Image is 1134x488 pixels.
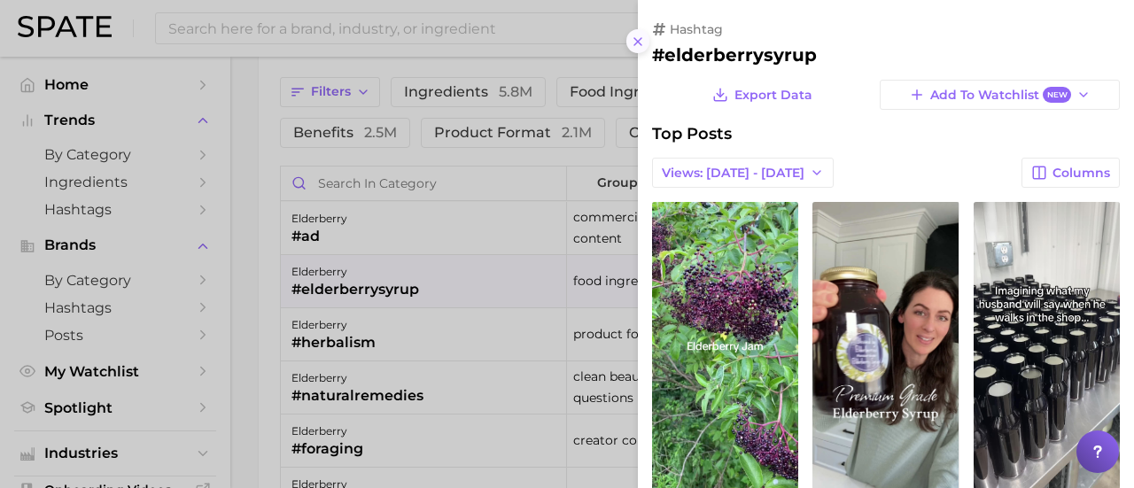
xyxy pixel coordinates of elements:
[1043,87,1071,104] span: New
[1021,158,1120,188] button: Columns
[708,80,816,110] button: Export Data
[734,88,812,103] span: Export Data
[880,80,1120,110] button: Add to WatchlistNew
[930,87,1071,104] span: Add to Watchlist
[1052,166,1110,181] span: Columns
[652,124,732,143] span: Top Posts
[670,21,723,37] span: hashtag
[652,44,1120,66] h2: #elderberrysyrup
[662,166,804,181] span: Views: [DATE] - [DATE]
[652,158,834,188] button: Views: [DATE] - [DATE]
